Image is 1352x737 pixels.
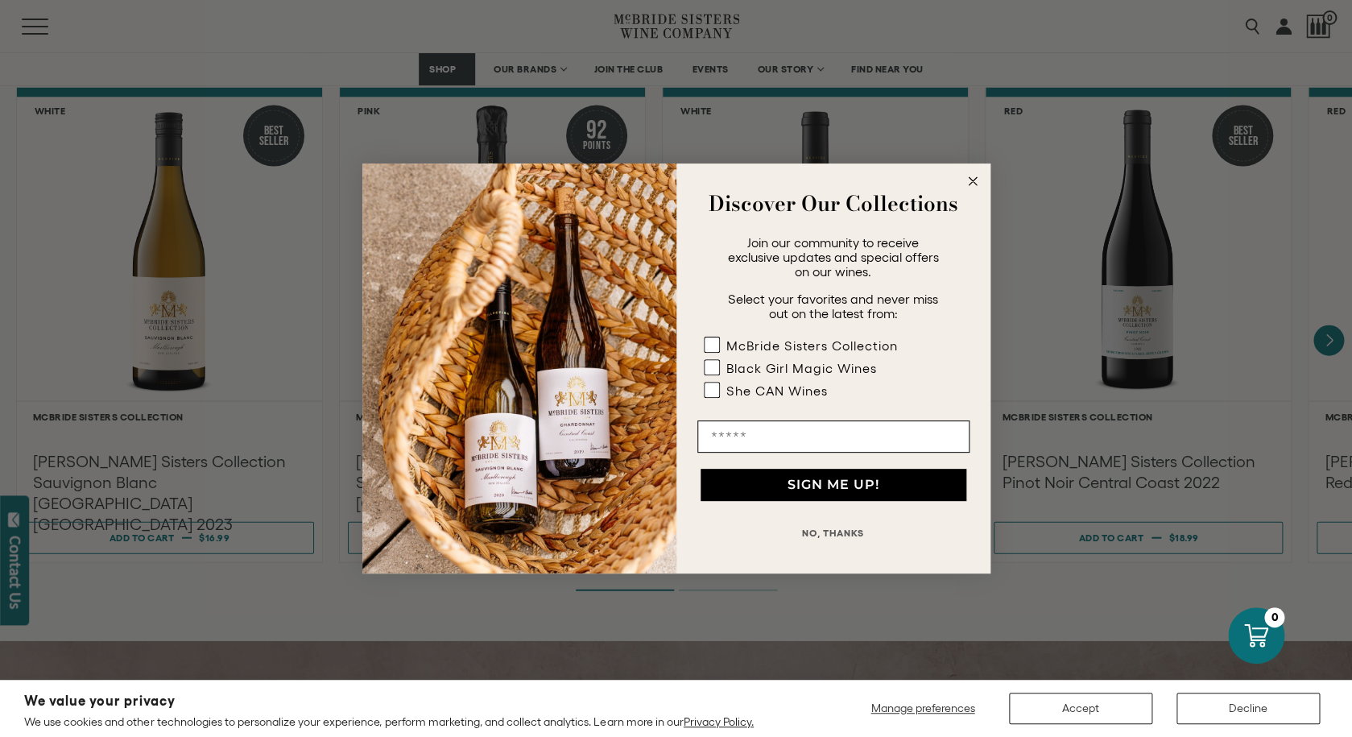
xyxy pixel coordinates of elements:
[697,517,970,549] button: NO, THANKS
[24,694,754,708] h2: We value your privacy
[963,172,982,191] button: Close dialog
[1264,607,1284,627] div: 0
[870,702,974,714] span: Manage preferences
[726,383,828,398] div: She CAN Wines
[1176,693,1320,724] button: Decline
[726,338,898,353] div: McBride Sisters Collection
[697,420,970,453] input: Email
[728,292,938,321] span: Select your favorites and never miss out on the latest from:
[709,188,958,219] strong: Discover Our Collections
[24,714,754,729] p: We use cookies and other technologies to personalize your experience, perform marketing, and coll...
[726,361,877,375] div: Black Girl Magic Wines
[684,715,754,728] a: Privacy Policy.
[701,469,966,501] button: SIGN ME UP!
[728,235,939,279] span: Join our community to receive exclusive updates and special offers on our wines.
[861,693,985,724] button: Manage preferences
[1009,693,1152,724] button: Accept
[362,164,676,573] img: 42653730-7e35-4af7-a99d-12bf478283cf.jpeg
